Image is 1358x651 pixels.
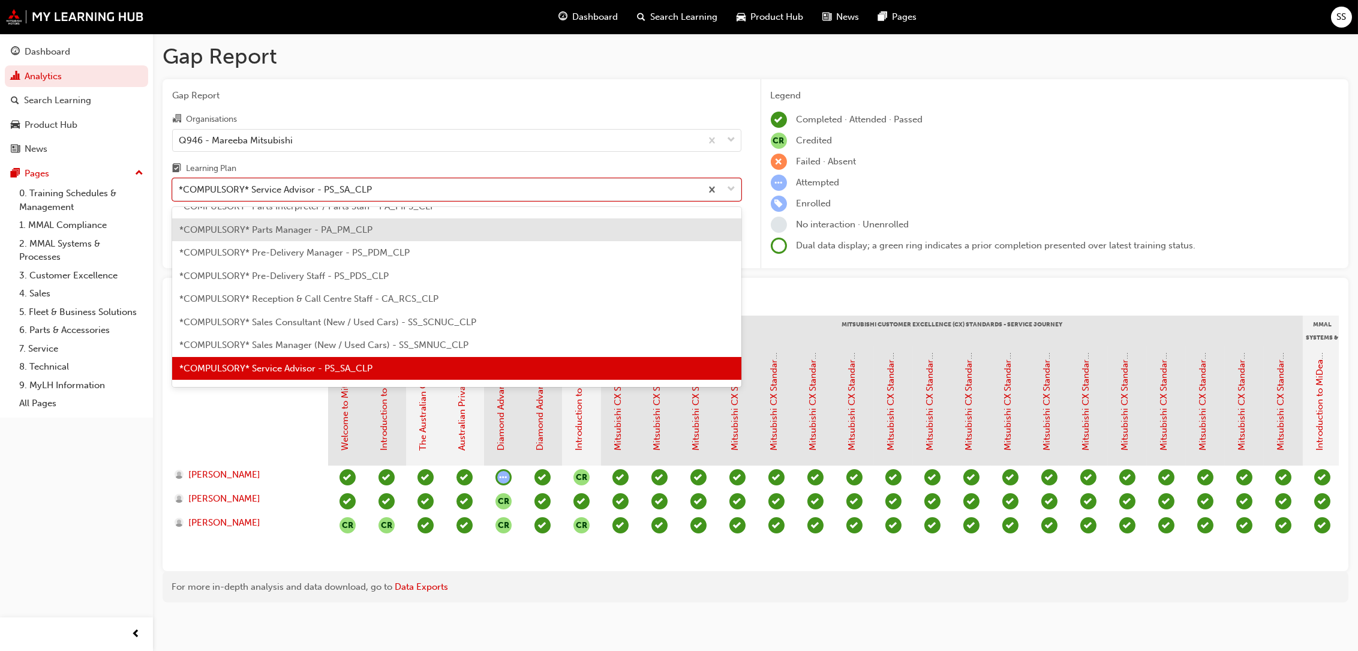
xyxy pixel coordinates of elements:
a: Data Exports [395,581,448,592]
span: learningRecordVerb_PASS-icon [807,493,824,509]
div: News [25,142,47,156]
span: learningRecordVerb_PASS-icon [729,493,746,509]
div: Legend [771,89,1339,103]
span: news-icon [822,10,831,25]
span: learningRecordVerb_PASS-icon [1002,493,1019,509]
span: search-icon [637,10,645,25]
span: learningRecordVerb_PASS-icon [1041,517,1057,533]
span: null-icon [378,517,395,533]
a: 2. MMAL Systems & Processes [14,235,148,266]
span: Search Learning [650,10,717,24]
span: guage-icon [558,10,567,25]
span: Enrolled [797,198,831,209]
span: learningRecordVerb_PASS-icon [846,517,863,533]
span: Credited [797,135,833,146]
a: Dashboard [5,41,148,63]
a: [PERSON_NAME] [175,468,317,482]
div: Dashboard [25,45,70,59]
span: Attempted [797,177,840,188]
span: learningRecordVerb_PASS-icon [1236,469,1252,485]
a: 9. MyLH Information [14,376,148,395]
span: learningRecordVerb_PASS-icon [1314,517,1330,533]
span: learningRecordVerb_PASS-icon [885,517,902,533]
span: learningplan-icon [172,164,181,175]
div: Search Learning [24,94,91,107]
span: learningRecordVerb_PASS-icon [1236,493,1252,509]
a: car-iconProduct Hub [727,5,813,29]
span: learningRecordVerb_PASS-icon [924,469,941,485]
span: *COMPULSORY* Sales Manager (New / Used Cars) - SS_SMNUC_CLP [179,340,468,350]
span: learningRecordVerb_PASS-icon [1119,517,1135,533]
span: car-icon [11,120,20,131]
span: null-icon [495,493,512,509]
a: 7. Service [14,340,148,358]
span: learningRecordVerb_PASS-icon [651,517,668,533]
a: guage-iconDashboard [549,5,627,29]
span: learningRecordVerb_PASS-icon [612,493,629,509]
button: null-icon [339,517,356,533]
div: Product Hub [25,118,77,132]
span: organisation-icon [172,114,181,125]
span: [PERSON_NAME] [188,516,260,530]
span: *COMPULSORY* Pre-Delivery Staff - PS_PDS_CLP [179,271,389,281]
span: Dual data display; a green ring indicates a prior completion presented over latest training status. [797,240,1196,251]
span: learningRecordVerb_COMPLETE-icon [339,469,356,485]
span: *COMPULSORY* Parts Manager - PA_PM_CLP [179,224,372,235]
span: learningRecordVerb_FAIL-icon [771,154,787,170]
a: Search Learning [5,89,148,112]
div: Q946 - Mareeba Mitsubishi [179,133,293,147]
span: learningRecordVerb_PASS-icon [807,517,824,533]
span: learningRecordVerb_PASS-icon [1197,517,1213,533]
span: *COMPULSORY* Reception & Call Centre Staff - CA_RCS_CLP [179,293,438,304]
span: *COMPULSORY* Parts Interpreter / Parts Staff - PA_PIPS_CLP [179,201,435,212]
a: 6. Parts & Accessories [14,321,148,340]
span: learningRecordVerb_ATTEMPT-icon [495,469,512,485]
span: learningRecordVerb_PASS-icon [456,517,473,533]
a: Product Hub [5,114,148,136]
span: learningRecordVerb_PASS-icon [1041,469,1057,485]
span: *COMPULSORY* Sales Consultant (New / Used Cars) - SS_SCNUC_CLP [179,317,476,328]
button: null-icon [573,517,590,533]
span: null-icon [771,133,787,149]
a: 0. Training Schedules & Management [14,184,148,216]
button: null-icon [573,469,590,485]
a: 4. Sales [14,284,148,303]
span: learningRecordVerb_PASS-icon [1080,469,1096,485]
span: learningRecordVerb_PASS-icon [456,493,473,509]
a: search-iconSearch Learning [627,5,727,29]
span: learningRecordVerb_PASS-icon [1158,517,1174,533]
span: News [836,10,859,24]
span: learningRecordVerb_PASS-icon [651,469,668,485]
span: search-icon [11,95,19,106]
span: learningRecordVerb_PASS-icon [1236,517,1252,533]
img: mmal [6,9,144,25]
span: learningRecordVerb_PASS-icon [417,493,434,509]
span: learningRecordVerb_COMPLETE-icon [339,493,356,509]
a: news-iconNews [813,5,869,29]
a: [PERSON_NAME] [175,516,317,530]
span: learningRecordVerb_PASS-icon [1197,469,1213,485]
span: learningRecordVerb_PASS-icon [924,517,941,533]
span: learningRecordVerb_PASS-icon [612,517,629,533]
span: pages-icon [878,10,887,25]
span: up-icon [135,166,143,181]
span: prev-icon [132,627,141,642]
div: For more in-depth analysis and data download, go to [172,580,1339,594]
span: learningRecordVerb_PASS-icon [573,493,590,509]
button: DashboardAnalyticsSearch LearningProduct HubNews [5,38,148,163]
span: learningRecordVerb_PASS-icon [963,493,980,509]
span: learningRecordVerb_PASS-icon [1314,493,1330,509]
span: learningRecordVerb_PASS-icon [768,517,785,533]
span: learningRecordVerb_ENROLL-icon [771,196,787,212]
span: guage-icon [11,47,20,58]
span: learningRecordVerb_PASS-icon [963,517,980,533]
button: null-icon [495,517,512,533]
span: Gap Report [172,89,741,103]
span: learningRecordVerb_COMPLETE-icon [771,112,787,128]
div: Organisations [186,113,237,125]
span: pages-icon [11,169,20,179]
span: learningRecordVerb_PASS-icon [1158,469,1174,485]
span: *COMPULSORY* Pre-Delivery Manager - PS_PDM_CLP [179,247,410,258]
